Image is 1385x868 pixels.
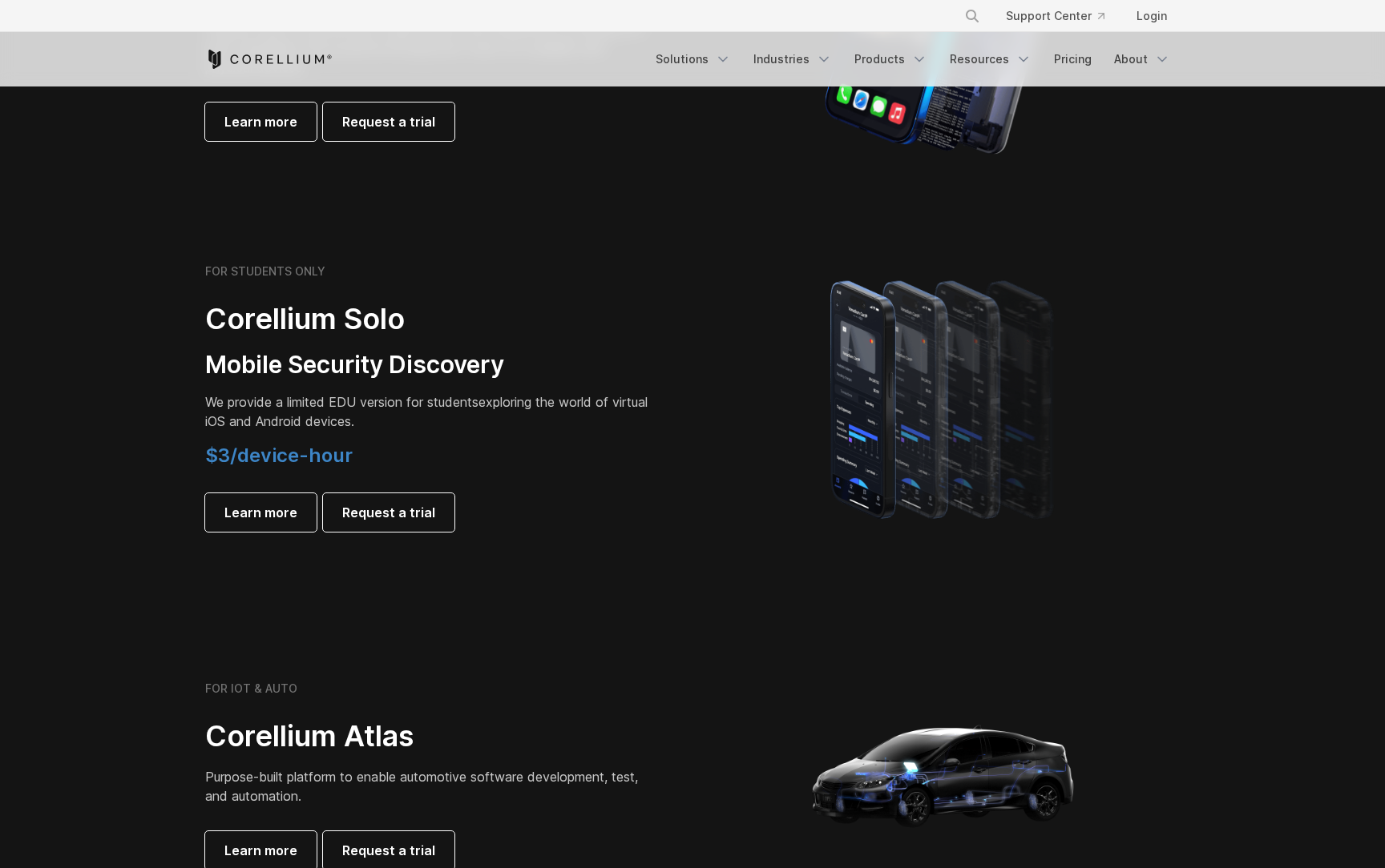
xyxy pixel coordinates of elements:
img: A lineup of four iPhone models becoming more gradient and blurred [798,258,1091,538]
div: Navigation Menu [646,45,1180,74]
a: Industries [744,45,842,74]
a: Request a trial [323,493,454,532]
a: Products [845,45,937,74]
h2: Corellium Atlas [205,718,654,754]
span: Learn more [224,841,297,860]
a: About [1104,45,1180,74]
span: $3/device-hour [205,444,353,467]
a: Request a trial [323,102,454,141]
span: We provide a limited EDU version for students [205,394,478,410]
a: Solutions [646,45,741,74]
h6: FOR IOT & AUTO [205,681,297,696]
div: Navigation Menu [945,2,1180,30]
span: Learn more [224,503,297,522]
button: Search [958,2,987,30]
a: Login [1124,2,1180,30]
p: exploring the world of virtual iOS and Android devices. [205,392,654,431]
a: Corellium Home [205,50,333,69]
a: Learn more [205,493,317,532]
h2: Corellium Solo [205,301,654,337]
span: Request a trial [342,503,435,522]
a: Pricing [1044,45,1101,74]
span: Request a trial [342,841,435,860]
a: Learn more [205,102,317,141]
a: Resources [940,45,1041,74]
a: Support Center [993,2,1117,30]
span: Learn more [224,112,297,131]
h3: Mobile Security Discovery [205,350,654,380]
span: Request a trial [342,112,435,131]
h6: FOR STUDENTS ONLY [205,264,325,279]
span: Purpose-built platform to enable automotive software development, test, and automation. [205,769,638,804]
